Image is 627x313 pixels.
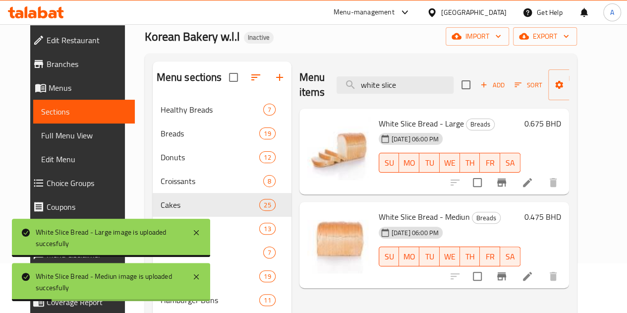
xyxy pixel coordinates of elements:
div: items [259,127,275,139]
span: Edit Restaurant [47,34,127,46]
span: Choice Groups [47,177,127,189]
div: Pastries13 [153,217,291,241]
span: Sort sections [244,65,268,89]
span: Sections [41,106,127,118]
button: Sort [512,77,544,93]
a: Sections [33,100,135,124]
div: Breads [161,127,260,139]
span: 19 [260,272,275,281]
span: Breads [472,212,500,224]
span: 13 [260,224,275,234]
button: SU [379,247,399,266]
span: 19 [260,129,275,138]
div: Healthy Breads7 [153,98,291,122]
div: [GEOGRAPHIC_DATA] [441,7,507,18]
span: WE [444,156,456,170]
span: MO [403,250,415,264]
span: White Slice Bread - Large [379,116,464,131]
button: FR [480,247,500,266]
div: items [259,294,275,306]
span: WE [444,250,456,264]
span: import [454,30,501,43]
a: Edit Menu [33,147,135,171]
div: Croissants8 [153,169,291,193]
span: Cakes [161,199,260,211]
button: MO [399,153,419,173]
div: Slice Cakes7 [153,241,291,264]
button: MO [399,247,419,266]
div: White Slice Bread - Mediun image is uploaded succesfully [36,271,182,293]
span: [DATE] 06:00 PM [388,134,443,144]
span: 8 [264,177,275,186]
span: TU [423,156,436,170]
span: Menu disclaimer [47,249,127,260]
a: Choice Groups [25,171,135,195]
button: TU [419,247,440,266]
span: 7 [264,105,275,115]
div: Muffins19 [153,264,291,288]
span: 25 [260,200,275,210]
button: WE [440,247,460,266]
div: Menu-management [334,6,395,18]
button: Manage items [548,69,615,100]
a: Branches [25,52,135,76]
button: Branch-specific-item [490,264,513,288]
h2: Menu sections [157,70,222,85]
span: Manage items [556,72,607,97]
div: items [263,247,276,258]
span: Select to update [467,172,488,193]
div: White Slice Bread - Large image is uploaded succesfully [36,227,182,249]
button: export [513,27,577,46]
span: Croissants [161,175,263,187]
span: Sort [514,79,542,91]
span: Branches [47,58,127,70]
span: FR [484,156,496,170]
button: WE [440,153,460,173]
span: A [610,7,614,18]
span: SU [383,156,396,170]
span: Healthy Breads [161,104,263,116]
div: Cakes25 [153,193,291,217]
button: delete [541,264,565,288]
div: Inactive [244,32,274,44]
span: Coupons [47,201,127,213]
button: import [446,27,509,46]
span: Edit Menu [41,153,127,165]
span: Coverage Report [47,296,127,308]
span: TU [423,250,436,264]
div: items [259,223,275,235]
span: Select to update [467,266,488,287]
span: Inactive [244,33,274,42]
span: Slice Cakes [161,247,263,258]
span: SA [504,156,516,170]
span: White Slice Bread - Mediun [379,209,470,224]
button: delete [541,171,565,194]
button: Branch-specific-item [490,171,513,194]
button: SA [500,247,520,266]
a: Edit Restaurant [25,28,135,52]
button: SU [379,153,399,173]
span: Breads [466,119,494,130]
span: Full Menu View [41,129,127,141]
span: Korean Bakery w.l.l [145,25,240,48]
span: 7 [264,248,275,257]
h6: 0.675 BHD [524,117,561,130]
button: SA [500,153,520,173]
div: Breads19 [153,122,291,145]
span: export [521,30,569,43]
button: TU [419,153,440,173]
span: TH [464,250,476,264]
img: White Slice Bread - Mediun [307,210,371,273]
input: search [337,76,454,94]
span: SA [504,250,516,264]
span: SU [383,250,396,264]
span: TH [464,156,476,170]
h2: Menu items [299,70,325,100]
span: FR [484,250,496,264]
span: Donuts [161,151,260,163]
a: Coupons [25,195,135,219]
a: Full Menu View [33,124,135,147]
